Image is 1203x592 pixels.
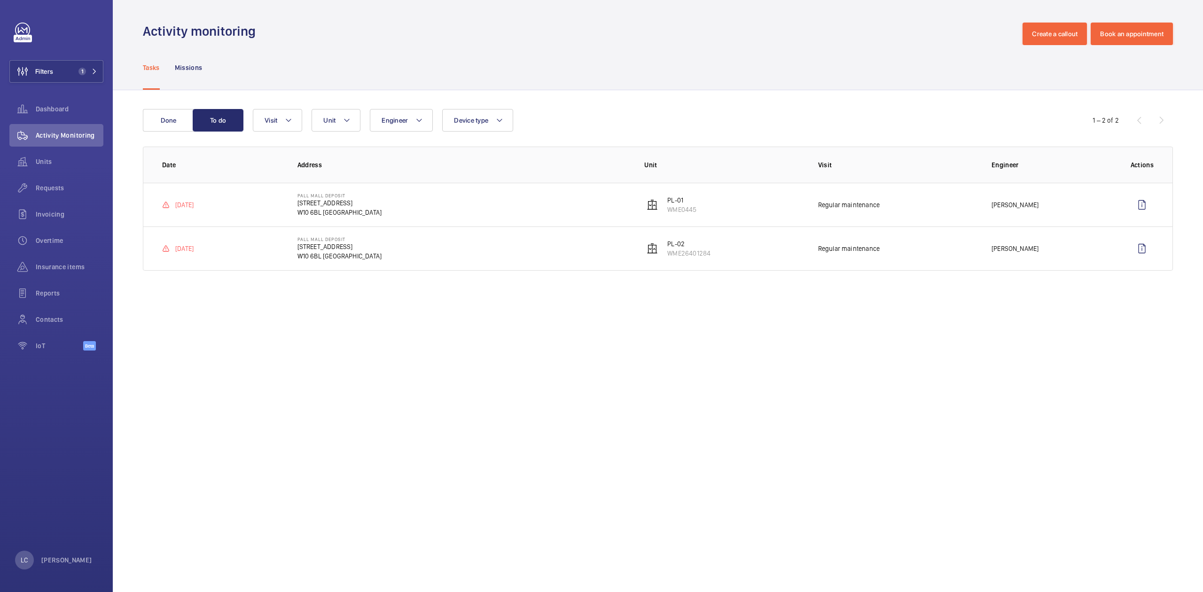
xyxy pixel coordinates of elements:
[297,208,382,217] p: W10 6BL [GEOGRAPHIC_DATA]
[454,117,488,124] span: Device type
[647,199,658,210] img: elevator.svg
[78,68,86,75] span: 1
[442,109,513,132] button: Device type
[818,244,880,253] p: Regular maintenance
[382,117,408,124] span: Engineer
[644,160,803,170] p: Unit
[323,117,336,124] span: Unit
[36,315,103,324] span: Contacts
[818,160,976,170] p: Visit
[818,200,880,210] p: Regular maintenance
[297,236,382,242] p: Pall Mall Deposit
[647,243,658,254] img: elevator.svg
[667,195,696,205] p: PL-01
[667,205,696,214] p: WME0445
[36,104,103,114] span: Dashboard
[312,109,360,132] button: Unit
[1093,116,1119,125] div: 1 – 2 of 2
[36,157,103,166] span: Units
[667,249,711,258] p: WME26401284
[297,242,382,251] p: [STREET_ADDRESS]
[297,160,630,170] p: Address
[143,109,194,132] button: Done
[41,555,92,565] p: [PERSON_NAME]
[265,117,277,124] span: Visit
[1131,160,1154,170] p: Actions
[36,131,103,140] span: Activity Monitoring
[143,23,261,40] h1: Activity monitoring
[36,341,83,351] span: IoT
[1091,23,1173,45] button: Book an appointment
[21,555,28,565] p: LC
[370,109,433,132] button: Engineer
[992,200,1039,210] p: [PERSON_NAME]
[1023,23,1087,45] button: Create a callout
[297,198,382,208] p: [STREET_ADDRESS]
[35,67,53,76] span: Filters
[667,239,711,249] p: PL-02
[36,262,103,272] span: Insurance items
[162,160,282,170] p: Date
[36,210,103,219] span: Invoicing
[193,109,243,132] button: To do
[36,236,103,245] span: Overtime
[9,60,103,83] button: Filters1
[143,63,160,72] p: Tasks
[175,63,203,72] p: Missions
[992,244,1039,253] p: [PERSON_NAME]
[36,288,103,298] span: Reports
[83,341,96,351] span: Beta
[297,193,382,198] p: Pall Mall Deposit
[297,251,382,261] p: W10 6BL [GEOGRAPHIC_DATA]
[253,109,302,132] button: Visit
[992,160,1116,170] p: Engineer
[175,200,194,210] p: [DATE]
[36,183,103,193] span: Requests
[175,244,194,253] p: [DATE]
